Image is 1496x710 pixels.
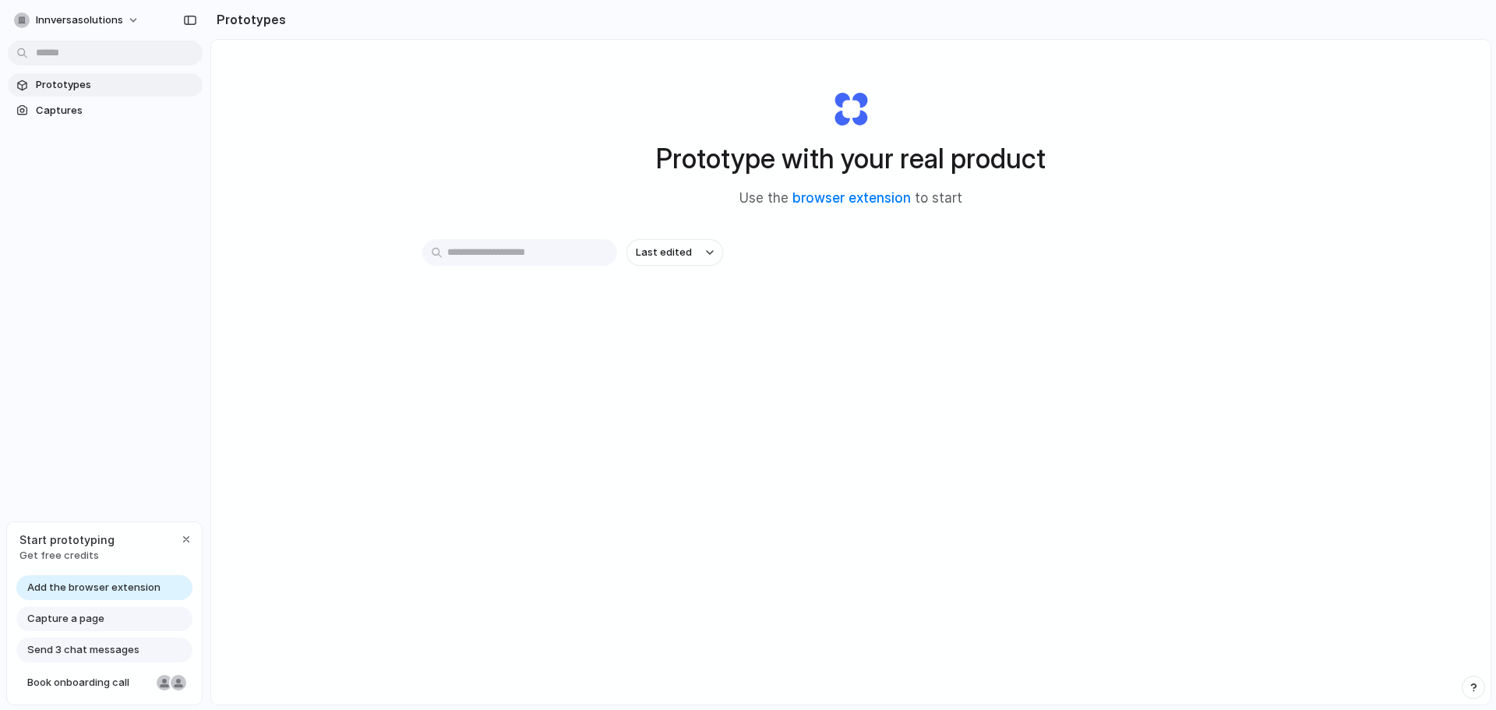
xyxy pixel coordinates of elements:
[16,670,192,695] a: Book onboarding call
[27,642,139,658] span: Send 3 chat messages
[27,580,161,595] span: Add the browser extension
[36,103,196,118] span: Captures
[656,138,1046,179] h1: Prototype with your real product
[16,575,192,600] a: Add the browser extension
[155,673,174,692] div: Nicole Kubica
[792,190,911,206] a: browser extension
[36,12,123,28] span: innversasolutions
[27,611,104,627] span: Capture a page
[19,548,115,563] span: Get free credits
[626,239,723,266] button: Last edited
[169,673,188,692] div: Christian Iacullo
[8,99,203,122] a: Captures
[19,532,115,548] span: Start prototyping
[27,675,150,691] span: Book onboarding call
[739,189,962,209] span: Use the to start
[36,77,196,93] span: Prototypes
[210,10,286,29] h2: Prototypes
[8,8,147,33] button: innversasolutions
[8,73,203,97] a: Prototypes
[636,245,692,260] span: Last edited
